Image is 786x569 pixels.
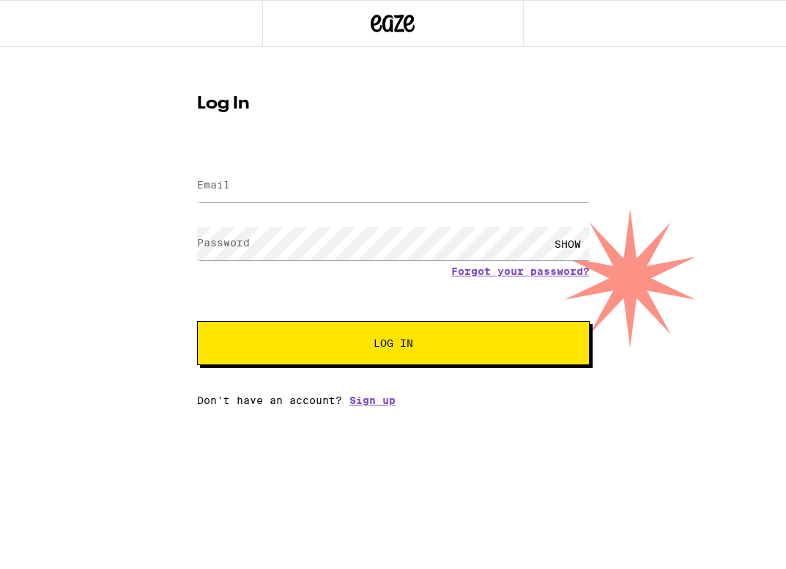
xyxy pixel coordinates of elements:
[374,338,413,348] span: Log In
[197,95,590,113] h1: Log In
[197,237,250,249] label: Password
[546,227,590,260] div: SHOW
[197,169,590,202] input: Email
[349,394,396,406] a: Sign up
[197,179,230,191] label: Email
[197,394,590,406] div: Don't have an account?
[197,321,590,365] button: Log In
[451,265,590,277] a: Forgot your password?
